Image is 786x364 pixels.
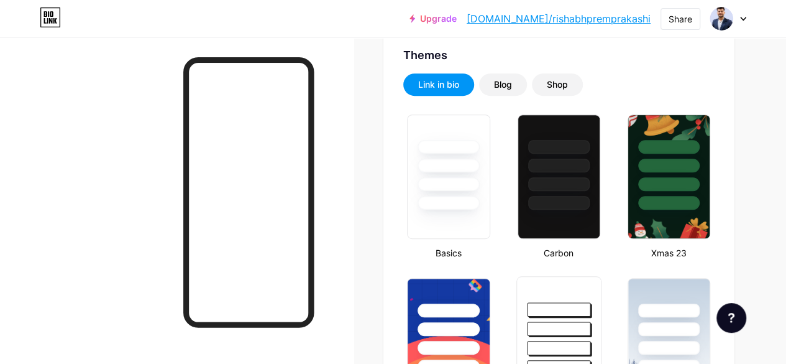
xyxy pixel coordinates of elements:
[710,7,733,30] img: rishabhpremprakashi
[403,47,714,63] div: Themes
[514,246,604,259] div: Carbon
[418,78,459,91] div: Link in bio
[494,78,512,91] div: Blog
[547,78,568,91] div: Shop
[409,14,457,24] a: Upgrade
[669,12,692,26] div: Share
[467,11,651,26] a: [DOMAIN_NAME]/rishabhpremprakashi
[403,246,493,259] div: Basics
[624,246,714,259] div: Xmas 23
